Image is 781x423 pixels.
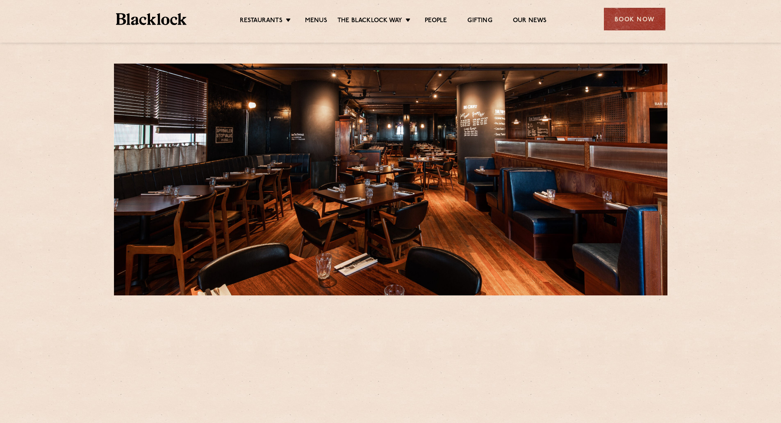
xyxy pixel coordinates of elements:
a: Gifting [467,17,492,26]
a: Menus [305,17,327,26]
a: Our News [513,17,547,26]
div: Book Now [604,8,665,30]
img: BL_Textured_Logo-footer-cropped.svg [116,13,187,25]
a: People [425,17,447,26]
a: The Blacklock Way [337,17,402,26]
a: Restaurants [240,17,282,26]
